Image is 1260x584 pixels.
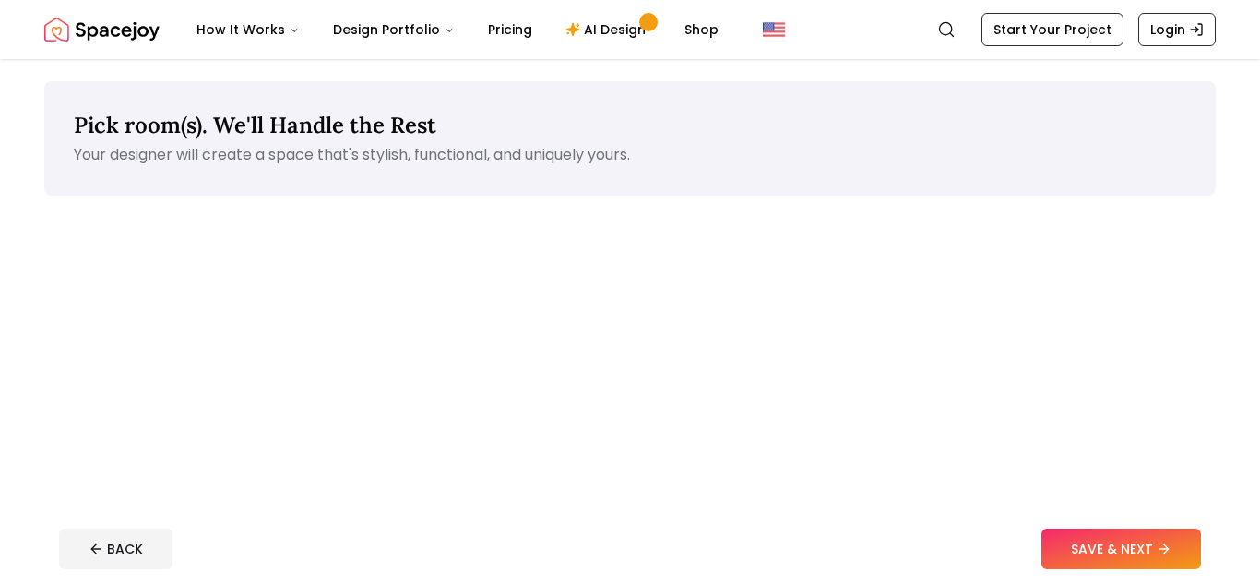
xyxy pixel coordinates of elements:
[59,529,172,569] button: BACK
[74,144,1186,166] p: Your designer will create a space that's stylish, functional, and uniquely yours.
[44,11,160,48] a: Spacejoy
[74,111,436,139] span: Pick room(s). We'll Handle the Rest
[182,11,733,48] nav: Main
[1138,13,1216,46] a: Login
[182,11,315,48] button: How It Works
[44,11,160,48] img: Spacejoy Logo
[981,13,1123,46] a: Start Your Project
[473,11,547,48] a: Pricing
[318,11,470,48] button: Design Portfolio
[1041,529,1201,569] button: SAVE & NEXT
[763,18,785,41] img: United States
[670,11,733,48] a: Shop
[551,11,666,48] a: AI Design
